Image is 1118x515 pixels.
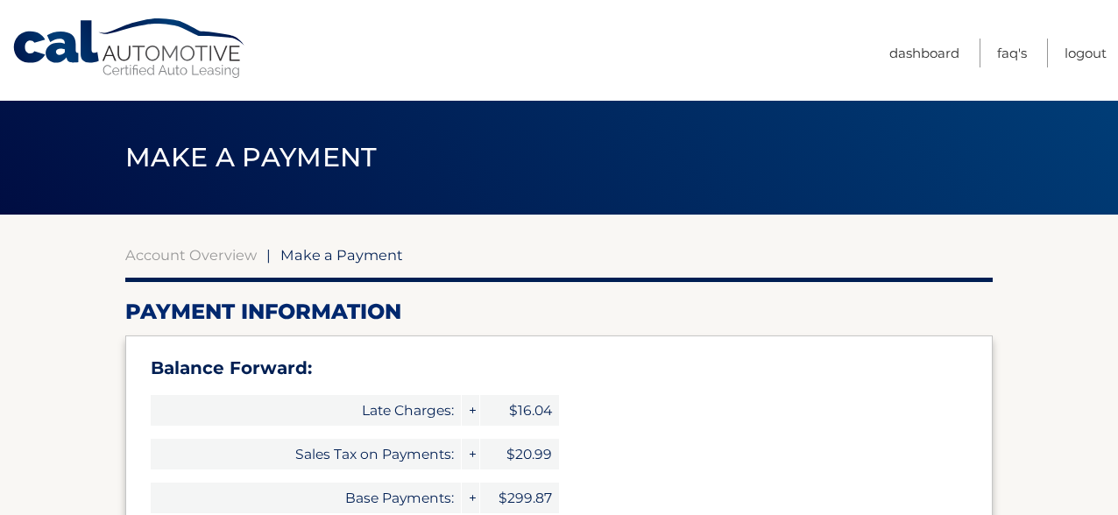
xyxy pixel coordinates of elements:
[480,439,559,469] span: $20.99
[151,483,461,513] span: Base Payments:
[480,395,559,426] span: $16.04
[266,246,271,264] span: |
[280,246,403,264] span: Make a Payment
[889,39,959,67] a: Dashboard
[151,395,461,426] span: Late Charges:
[125,141,377,173] span: Make a Payment
[151,439,461,469] span: Sales Tax on Payments:
[125,299,993,325] h2: Payment Information
[151,357,967,379] h3: Balance Forward:
[11,18,248,80] a: Cal Automotive
[462,395,479,426] span: +
[125,246,257,264] a: Account Overview
[1065,39,1107,67] a: Logout
[462,483,479,513] span: +
[997,39,1027,67] a: FAQ's
[480,483,559,513] span: $299.87
[462,439,479,469] span: +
